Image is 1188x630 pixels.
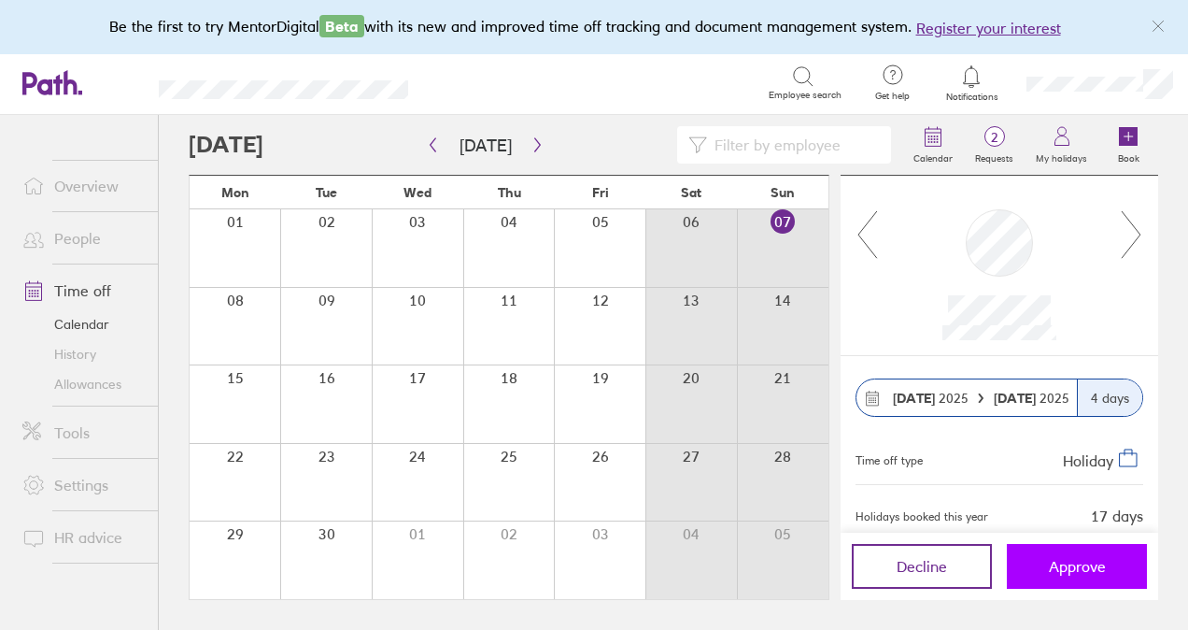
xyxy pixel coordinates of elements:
div: Holidays booked this year [856,510,988,523]
label: Book [1107,148,1151,165]
input: Filter by employee [707,127,880,163]
button: Approve [1007,544,1147,589]
a: Book [1098,115,1158,175]
span: Approve [1049,558,1106,575]
div: Search [459,74,506,91]
label: Calendar [902,148,964,165]
button: Decline [852,544,992,589]
a: Tools [7,414,158,451]
a: Settings [7,466,158,504]
span: Sat [681,185,701,200]
span: 2025 [994,391,1069,406]
span: Mon [221,185,249,200]
div: 17 days [1091,508,1143,524]
div: Be the first to try MentorDigital with its new and improved time off tracking and document manage... [109,15,1080,39]
button: Register your interest [916,17,1061,39]
span: Wed [403,185,431,200]
div: Time off type [856,447,923,469]
a: Time off [7,272,158,309]
span: Beta [319,15,364,37]
a: Calendar [902,115,964,175]
span: Thu [498,185,521,200]
a: 2Requests [964,115,1025,175]
span: Tue [316,185,337,200]
a: People [7,220,158,257]
strong: [DATE] [994,390,1039,407]
span: Notifications [941,92,1002,103]
div: 4 days [1077,379,1142,416]
a: History [7,339,158,369]
span: Sun [771,185,795,200]
label: Requests [964,148,1025,165]
strong: [DATE] [893,390,935,407]
label: My holidays [1025,148,1098,165]
a: Allowances [7,369,158,399]
button: [DATE] [445,130,527,161]
span: 2 [964,130,1025,145]
a: My holidays [1025,115,1098,175]
span: Employee search [769,90,841,101]
a: Calendar [7,309,158,339]
a: HR advice [7,519,158,556]
span: Decline [897,558,947,575]
a: Notifications [941,64,1002,103]
span: 2025 [893,391,969,406]
span: Holiday [1063,451,1113,470]
span: Fri [592,185,609,200]
a: Overview [7,167,158,205]
span: Get help [862,91,923,102]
